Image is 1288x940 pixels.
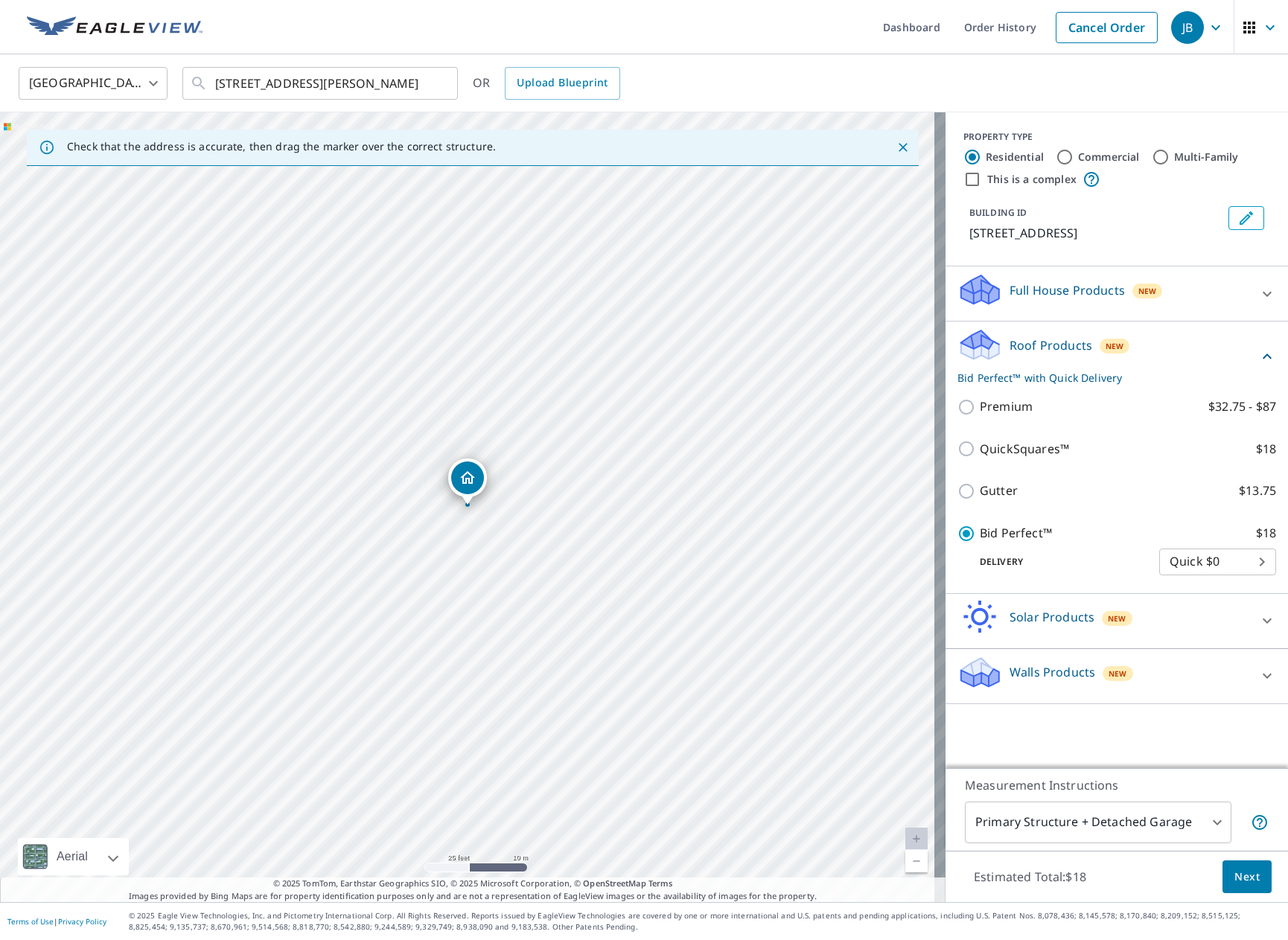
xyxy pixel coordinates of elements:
[957,370,1258,386] p: Bid Perfect™ with Quick Delivery
[67,140,496,153] p: Check that the address is accurate, then drag the marker over the correct structure.
[980,524,1052,543] p: Bid Perfect™
[27,16,203,39] img: EV Logo
[215,63,427,104] input: Search by address or latitude-longitude
[957,655,1276,697] div: Walls ProductsNew
[957,600,1276,642] div: Solar ProductsNew
[1106,340,1124,352] span: New
[19,63,168,104] div: [GEOGRAPHIC_DATA]
[583,877,645,889] a: OpenStreetMap
[957,327,1276,386] div: Roof ProductsNewBid Perfect™ with Quick Delivery
[505,67,619,100] a: Upload Blueprint
[18,838,129,875] div: Aerial
[1010,608,1094,626] p: Solar Products
[1109,668,1127,680] span: New
[129,910,1281,933] p: © 2025 Eagle View Technologies, Inc. and Pictometry International Corp. All Rights Reserved. Repo...
[1056,12,1158,43] a: Cancel Order
[980,440,1069,458] p: QuickSquares™
[1222,860,1272,894] button: Next
[1239,482,1276,500] p: $13.75
[893,138,913,157] button: Close
[273,877,673,890] span: © 2025 TomTom, Earthstar Geographics SIO, © 2025 Microsoft Corporation, ©
[1010,336,1092,354] p: Roof Products
[1078,150,1140,164] label: Commercial
[648,877,673,889] a: Terms
[1171,11,1204,44] div: JB
[1174,150,1239,164] label: Multi-Family
[1108,613,1126,624] span: New
[7,917,106,926] p: |
[980,482,1018,500] p: Gutter
[905,828,928,850] a: Current Level 20, Zoom In Disabled
[1251,813,1269,831] span: Your report will include the primary structure and a detached garage if one exists.
[517,74,608,92] span: Upload Blueprint
[986,150,1044,164] label: Residential
[980,397,1033,416] p: Premium
[1208,397,1276,416] p: $32.75 - $87
[1010,281,1125,299] p: Full House Products
[1234,868,1260,886] span: Next
[1138,285,1157,297] span: New
[962,860,1098,893] p: Estimated Total: $18
[1256,440,1276,458] p: $18
[969,224,1222,242] p: [STREET_ADDRESS]
[957,272,1276,315] div: Full House ProductsNew
[957,555,1159,569] p: Delivery
[987,172,1077,187] label: This is a complex
[965,776,1269,794] p: Measurement Instructions
[1010,663,1095,681] p: Walls Products
[969,206,1027,219] p: BUILDING ID
[965,802,1231,843] div: Primary Structure + Detached Garage
[905,850,928,872] a: Current Level 20, Zoom Out
[473,67,620,100] div: OR
[1228,206,1264,230] button: Edit building 1
[448,458,487,505] div: Dropped pin, building 1, Residential property, 7202 Camino Verde Dr Houston, TX 77083
[7,916,54,927] a: Terms of Use
[52,838,92,875] div: Aerial
[1159,541,1276,583] div: Quick $0
[963,130,1270,144] div: PROPERTY TYPE
[58,916,106,927] a: Privacy Policy
[1256,524,1276,543] p: $18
